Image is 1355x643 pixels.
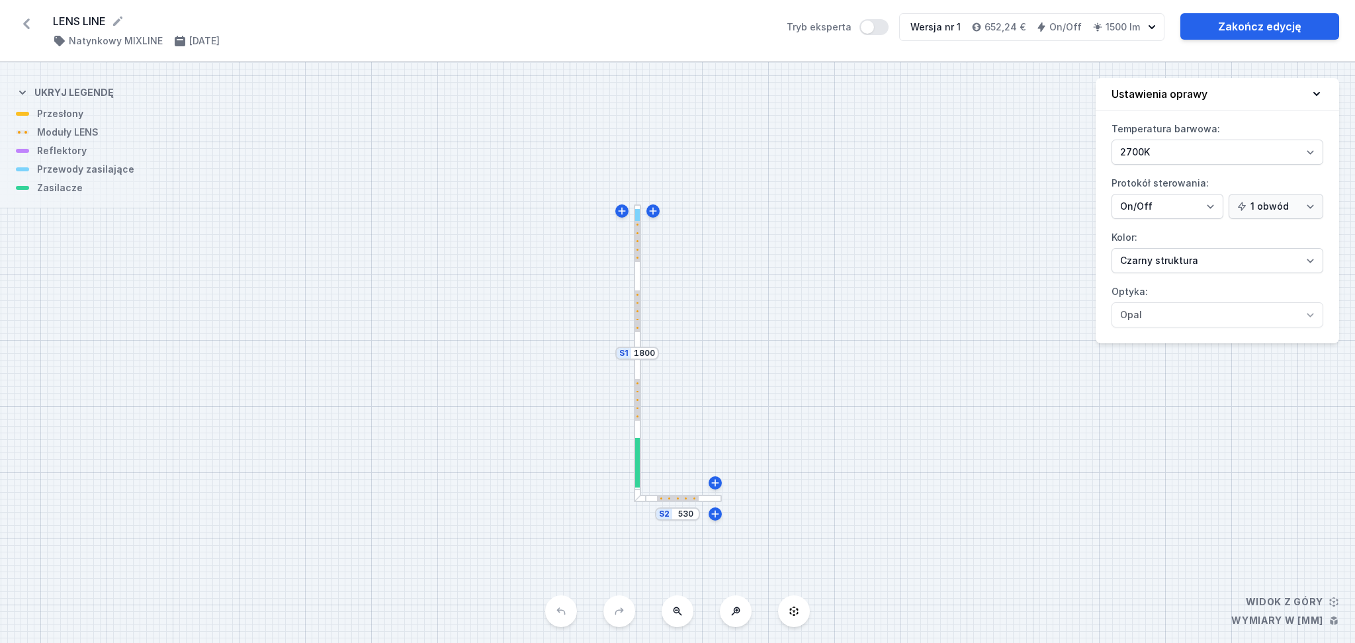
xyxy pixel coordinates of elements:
h4: Ustawienia oprawy [1112,86,1207,102]
button: Tryb eksperta [859,19,889,35]
form: LENS LINE [53,13,771,29]
h4: [DATE] [189,34,220,48]
button: Ukryj legendę [16,75,114,107]
label: Kolor: [1112,227,1323,273]
select: Protokół sterowania: [1229,194,1323,219]
a: Zakończ edycję [1180,13,1339,40]
div: Wersja nr 1 [910,21,961,34]
label: Protokół sterowania: [1112,173,1323,219]
h4: Natynkowy MIXLINE [69,34,163,48]
h4: 652,24 € [984,21,1026,34]
label: Tryb eksperta [787,19,889,35]
h4: 1500 lm [1106,21,1140,34]
button: Edytuj nazwę projektu [111,15,124,28]
select: Optyka: [1112,302,1323,327]
select: Temperatura barwowa: [1112,140,1323,165]
button: Wersja nr 1652,24 €On/Off1500 lm [899,13,1164,41]
h4: On/Off [1049,21,1082,34]
input: Wymiar [mm] [675,509,696,519]
button: Ustawienia oprawy [1096,78,1339,110]
input: Wymiar [mm] [634,348,655,359]
label: Optyka: [1112,281,1323,327]
select: Protokół sterowania: [1112,194,1223,219]
select: Kolor: [1112,248,1323,273]
label: Temperatura barwowa: [1112,118,1323,165]
h4: Ukryj legendę [34,86,114,99]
